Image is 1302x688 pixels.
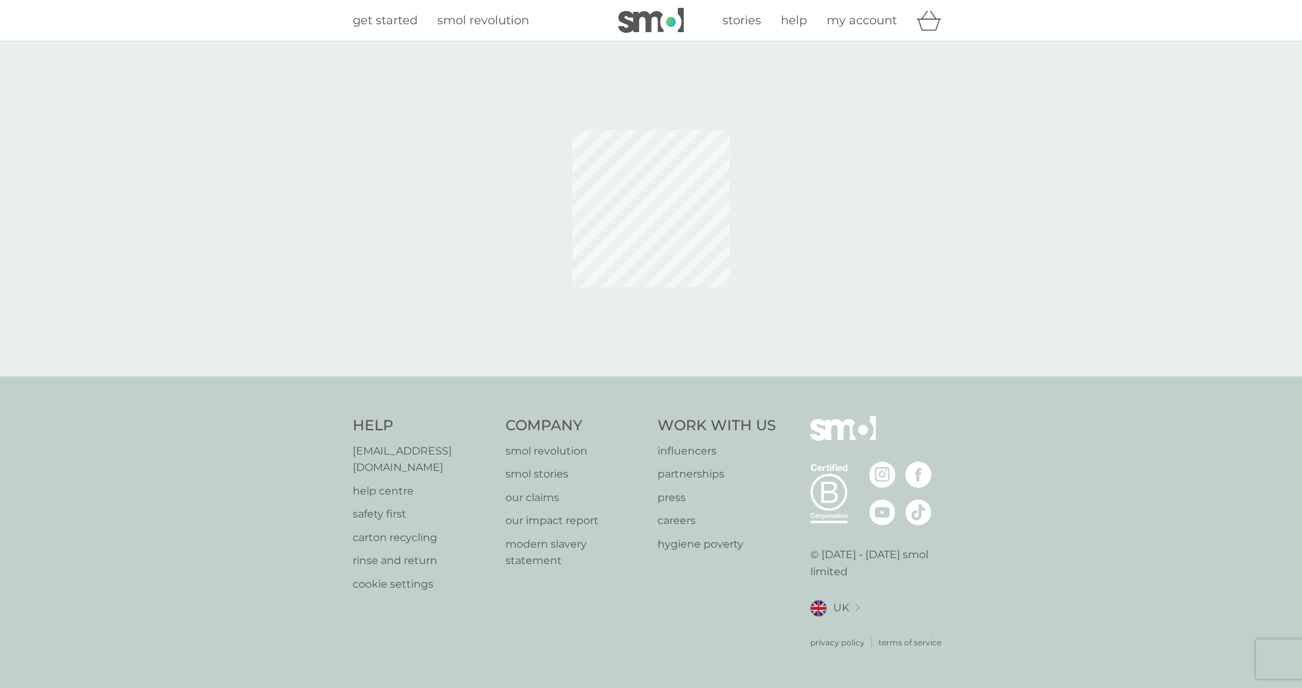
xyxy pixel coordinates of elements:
a: our claims [505,489,645,506]
span: UK [833,599,849,617]
a: my account [827,11,897,30]
a: get started [353,11,418,30]
a: influencers [658,443,776,460]
img: visit the smol Tiktok page [905,499,932,525]
a: cookie settings [353,576,492,593]
a: smol stories [505,466,645,483]
h4: Company [505,416,645,436]
span: get started [353,13,418,28]
a: press [658,489,776,506]
img: smol [810,416,876,460]
span: help [781,13,807,28]
a: privacy policy [810,636,865,649]
span: my account [827,13,897,28]
a: partnerships [658,466,776,483]
img: visit the smol Youtube page [869,499,896,525]
p: © [DATE] - [DATE] smol limited [810,546,950,580]
a: smol revolution [505,443,645,460]
a: carton recycling [353,529,492,546]
a: rinse and return [353,552,492,569]
a: hygiene poverty [658,536,776,553]
img: visit the smol Instagram page [869,462,896,488]
a: help [781,11,807,30]
a: careers [658,512,776,529]
img: select a new location [856,605,859,612]
a: safety first [353,506,492,523]
img: UK flag [810,600,827,617]
div: basket [917,7,949,33]
h4: Help [353,416,492,436]
a: [EMAIL_ADDRESS][DOMAIN_NAME] [353,443,492,476]
span: stories [722,13,761,28]
a: help centre [353,483,492,500]
span: smol revolution [437,13,529,28]
img: smol [618,8,684,33]
h4: Work With Us [658,416,776,436]
a: terms of service [878,636,941,649]
a: our impact report [505,512,645,529]
a: stories [722,11,761,30]
img: visit the smol Facebook page [905,462,932,488]
a: smol revolution [437,11,529,30]
a: modern slavery statement [505,536,645,569]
